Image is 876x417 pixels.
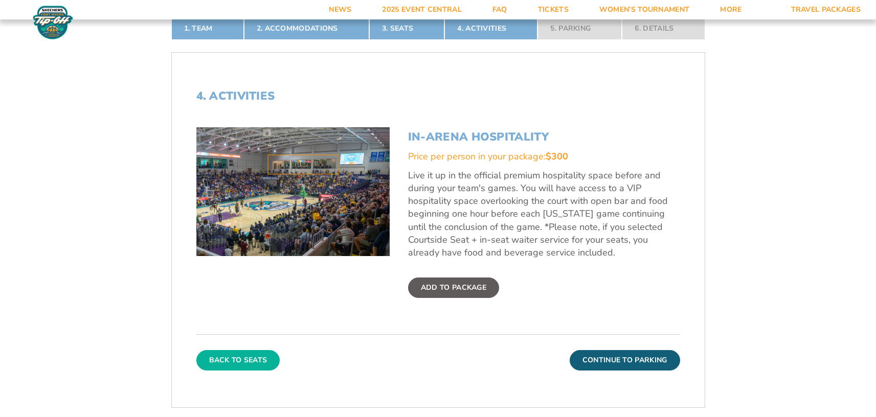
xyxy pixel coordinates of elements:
img: Fort Myers Tip-Off [31,5,75,40]
button: Continue To Parking [570,350,680,370]
label: Add To Package [408,277,499,298]
img: In-Arena Hospitality [196,127,390,256]
div: Price per person in your package: [408,150,680,163]
h2: 4. Activities [196,89,680,103]
h3: In-Arena Hospitality [408,130,680,144]
p: Live it up in the official premium hospitality space before and during your team's games. You wil... [408,169,680,259]
span: $300 [546,150,568,163]
a: 3. Seats [369,17,444,40]
a: 2. Accommodations [244,17,369,40]
a: 1. Team [171,17,244,40]
button: Back To Seats [196,350,280,370]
